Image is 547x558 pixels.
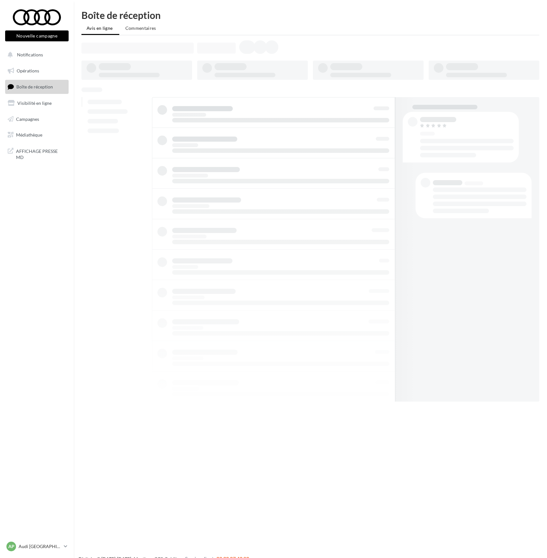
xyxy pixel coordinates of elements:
[17,68,39,73] span: Opérations
[125,25,156,31] span: Commentaires
[16,147,66,161] span: AFFICHAGE PRESSE MD
[16,132,42,137] span: Médiathèque
[4,80,70,94] a: Boîte de réception
[16,116,39,121] span: Campagnes
[4,128,70,142] a: Médiathèque
[4,112,70,126] a: Campagnes
[5,30,69,41] button: Nouvelle campagne
[8,543,14,550] span: AP
[81,10,539,20] div: Boîte de réception
[16,84,53,89] span: Boîte de réception
[17,100,52,106] span: Visibilité en ligne
[17,52,43,57] span: Notifications
[4,48,67,62] button: Notifications
[4,96,70,110] a: Visibilité en ligne
[4,64,70,78] a: Opérations
[19,543,61,550] p: Audi [GEOGRAPHIC_DATA] 17
[5,540,69,553] a: AP Audi [GEOGRAPHIC_DATA] 17
[4,144,70,163] a: AFFICHAGE PRESSE MD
